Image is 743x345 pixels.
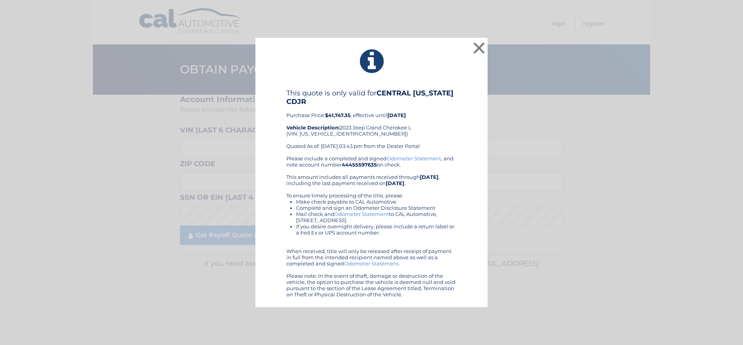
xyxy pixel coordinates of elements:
b: [DATE] [386,180,404,186]
b: 44455597635 [342,161,377,168]
b: CENTRAL [US_STATE] CDJR [286,89,454,106]
a: Odometer Statement [344,260,399,267]
strong: Vehicle Description: [286,124,340,131]
button: × [471,40,487,56]
b: [DATE] [387,112,406,118]
a: Odometer Statement [334,211,389,217]
b: [DATE] [420,174,438,180]
a: Odometer Statement [387,155,441,161]
li: Mail check and to CAL Automotive, [STREET_ADDRESS] [296,211,457,223]
div: Please include a completed and signed , and note account number on check. This amount includes al... [286,155,457,297]
h4: This quote is only valid for [286,89,457,106]
li: Make check payable to CAL Automotive [296,199,457,205]
li: Complete and sign an Odometer Disclosure Statement [296,205,457,211]
div: Purchase Price: , effective until 2023 Jeep Grand Cherokee L (VIN: [US_VEHICLE_IDENTIFICATION_NUM... [286,89,457,155]
li: If you desire overnight delivery, please include a return label or a Fed Ex or UPS account number. [296,223,457,236]
b: $41,747.35 [325,112,351,118]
